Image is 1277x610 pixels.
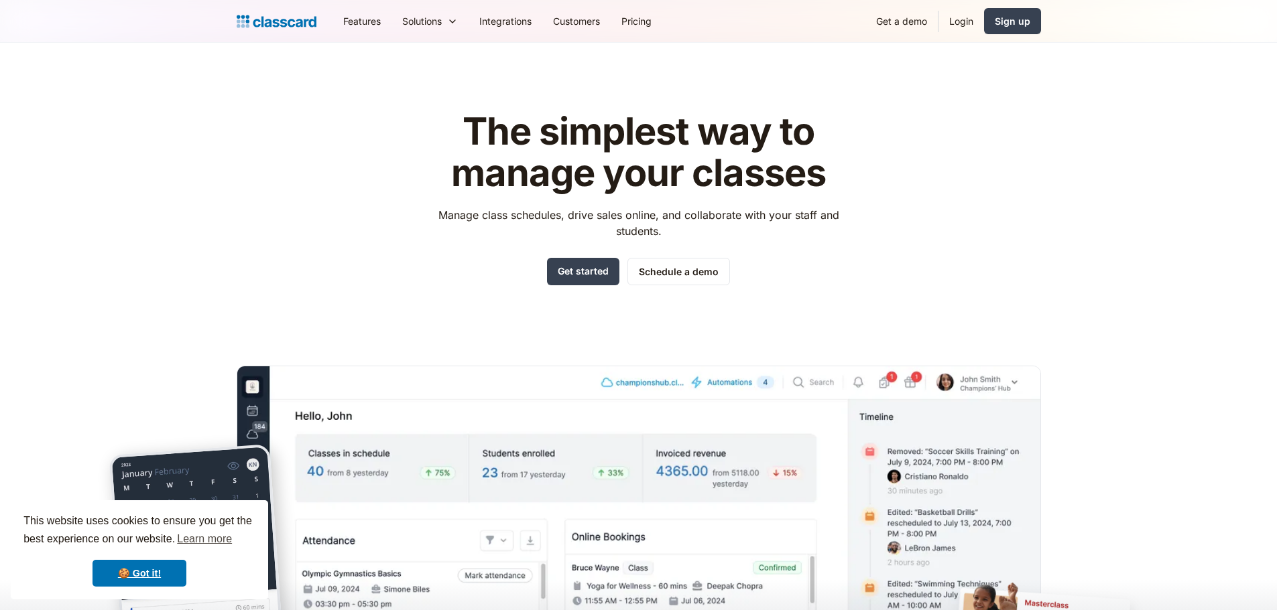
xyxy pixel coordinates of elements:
h1: The simplest way to manage your classes [426,111,851,194]
a: dismiss cookie message [93,560,186,587]
a: Pricing [611,6,662,36]
a: Get a demo [865,6,938,36]
a: Features [332,6,391,36]
div: Solutions [402,14,442,28]
a: learn more about cookies [175,529,234,549]
span: This website uses cookies to ensure you get the best experience on our website. [23,513,255,549]
div: cookieconsent [11,500,268,599]
a: home [237,12,316,31]
div: Sign up [995,14,1030,28]
a: Get started [547,258,619,285]
a: Login [938,6,984,36]
a: Sign up [984,8,1041,34]
div: Solutions [391,6,469,36]
a: Customers [542,6,611,36]
p: Manage class schedules, drive sales online, and collaborate with your staff and students. [426,207,851,239]
a: Schedule a demo [627,258,730,285]
a: Integrations [469,6,542,36]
